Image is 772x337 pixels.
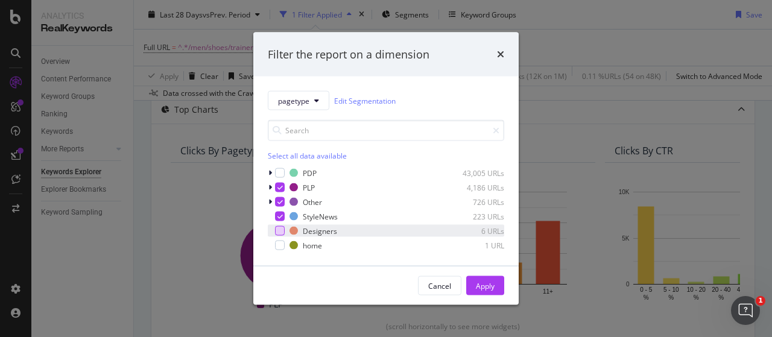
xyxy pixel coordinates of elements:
div: Apply [476,280,495,291]
div: modal [253,32,519,305]
button: pagetype [268,91,329,110]
div: 726 URLs [445,197,504,207]
div: Designers [303,225,337,236]
div: 6 URLs [445,225,504,236]
div: times [497,46,504,62]
div: 4,186 URLs [445,182,504,192]
iframe: Intercom live chat [731,296,760,325]
div: PLP [303,182,315,192]
button: Cancel [418,276,461,295]
a: Edit Segmentation [334,94,396,107]
div: Select all data available [268,151,504,161]
button: Apply [466,276,504,295]
div: Filter the report on a dimension [268,46,429,62]
span: pagetype [278,95,309,106]
div: Other [303,197,322,207]
div: 43,005 URLs [445,168,504,178]
input: Search [268,120,504,141]
div: StyleNews [303,211,338,221]
div: 1 URL [445,240,504,250]
div: PDP [303,168,317,178]
div: home [303,240,322,250]
span: 1 [756,296,765,306]
div: Cancel [428,280,451,291]
div: 223 URLs [445,211,504,221]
